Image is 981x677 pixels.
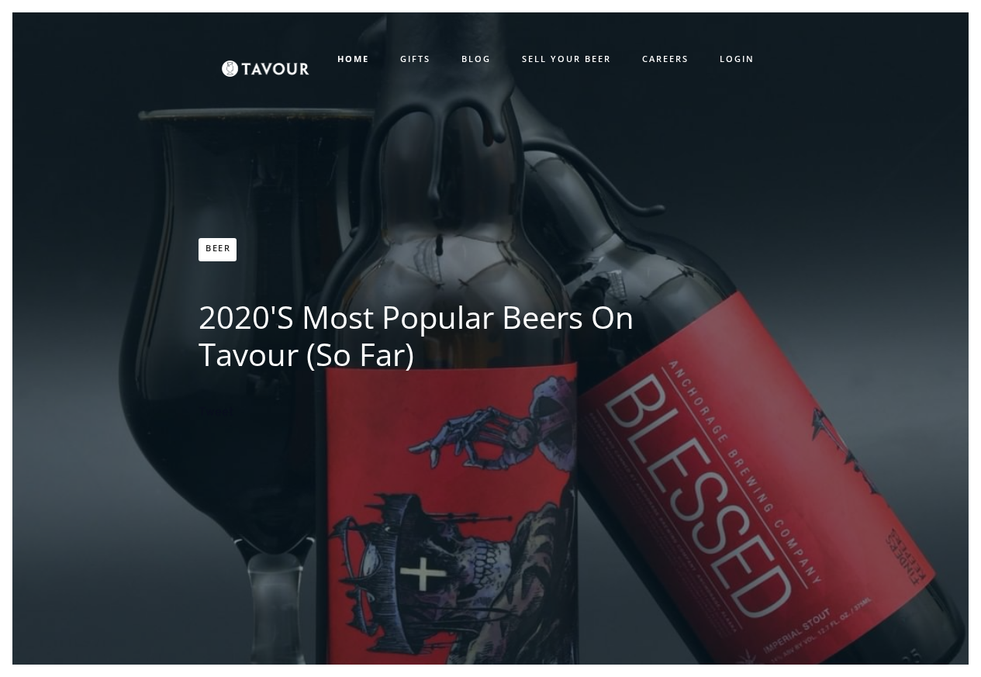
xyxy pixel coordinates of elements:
a: Tweet [199,405,233,420]
a: Beer [199,238,237,261]
a: BLOG [446,47,506,72]
a: HOME [322,47,385,72]
h1: 2020's Most Popular Beers On Tavour (So Far) [199,299,641,373]
strong: HOME [337,53,369,64]
a: LOGIN [704,47,770,72]
a: GIFTS [385,47,446,72]
a: CAREERS [627,47,704,72]
a: SELL YOUR BEER [506,47,627,72]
